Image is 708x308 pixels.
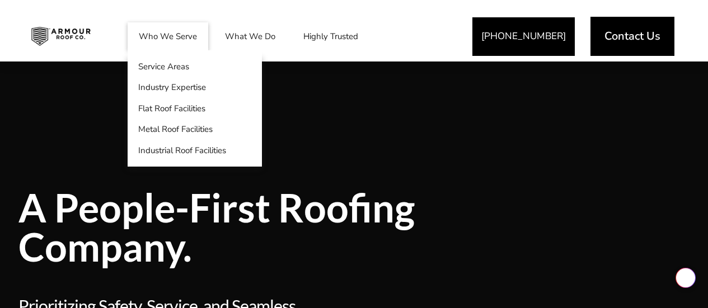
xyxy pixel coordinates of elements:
a: [PHONE_NUMBER] [472,17,575,56]
a: What We Do [214,22,287,50]
a: Service Areas [128,56,262,77]
a: Flat Roof Facilities [128,98,262,119]
a: Industrial Roof Facilities [128,140,262,161]
a: Industry Expertise [128,77,262,98]
a: Highly Trusted [292,22,369,50]
a: Contact Us [590,17,674,56]
a: Who We Serve [128,22,208,50]
span: Contact Us [604,31,660,42]
img: Industrial and Commercial Roofing Company | Armour Roof Co. [22,22,100,50]
span: A People-First Roofing Company. [18,188,517,266]
a: Metal Roof Facilities [128,119,262,140]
